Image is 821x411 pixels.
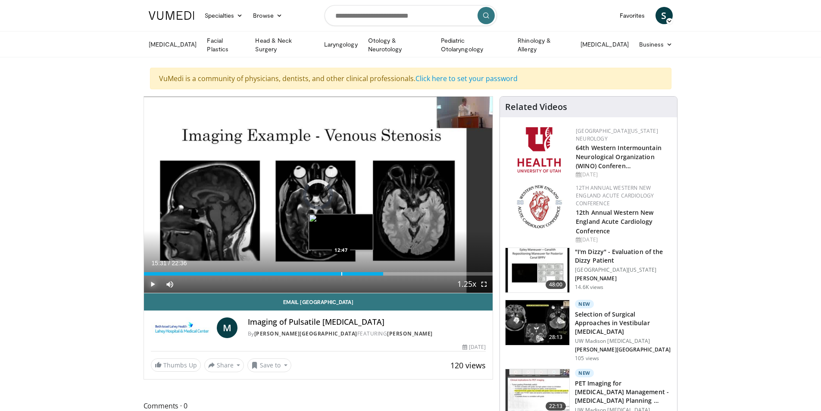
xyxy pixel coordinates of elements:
[325,5,497,26] input: Search topics, interventions
[161,276,178,293] button: Mute
[575,36,634,53] a: [MEDICAL_DATA]
[505,248,672,293] a: 48:00 "I'm Dizzy" - Evaluation of the Dizzy Patient [GEOGRAPHIC_DATA][US_STATE] [PERSON_NAME] 14....
[515,184,563,229] img: 0954f259-7907-4053-a817-32a96463ecc8.png.150x105_q85_autocrop_double_scale_upscale_version-0.2.png
[247,358,291,372] button: Save to
[575,346,672,353] p: [PERSON_NAME][GEOGRAPHIC_DATA]
[450,360,486,370] span: 120 views
[144,97,493,293] video-js: Video Player
[217,317,237,338] a: M
[144,272,493,276] div: Progress Bar
[152,260,167,267] span: 15:31
[576,171,670,179] div: [DATE]
[575,275,672,282] p: [PERSON_NAME]
[656,7,673,24] a: S
[254,330,357,337] a: [PERSON_NAME][GEOGRAPHIC_DATA]
[546,333,566,342] span: 28:13
[506,300,569,345] img: 95682de8-e5df-4f0b-b2ef-b28e4a24467c.150x105_q85_crop-smart_upscale.jpg
[505,300,672,362] a: 28:13 New Selection of Surgical Approaches in Vestibular [MEDICAL_DATA] UW Madison [MEDICAL_DATA]...
[387,330,433,337] a: [PERSON_NAME]
[144,36,202,53] a: [MEDICAL_DATA]
[512,36,575,53] a: Rhinology & Allergy
[576,144,662,170] a: 64th Western Intermountain Neurological Organization (WINO) Conferen…
[169,260,170,267] span: /
[575,338,672,345] p: UW Madison [MEDICAL_DATA]
[546,280,566,289] span: 48:00
[546,402,566,411] span: 22:13
[576,208,653,235] a: 12th Annual Western New England Acute Cardiology Conference
[144,293,493,311] a: Email [GEOGRAPHIC_DATA]
[575,355,599,362] p: 105 views
[575,284,603,291] p: 14.6K views
[204,358,244,372] button: Share
[248,7,287,24] a: Browse
[202,36,250,53] a: Facial Plastics
[172,260,187,267] span: 22:36
[462,343,486,351] div: [DATE]
[575,300,594,308] p: New
[575,267,672,273] p: [GEOGRAPHIC_DATA][US_STATE]
[200,7,248,24] a: Specialties
[363,36,436,53] a: Otology & Neurotology
[436,36,512,53] a: Pediatric Otolaryngology
[415,74,518,83] a: Click here to set your password
[458,276,475,293] button: Playback Rate
[576,127,658,142] a: [GEOGRAPHIC_DATA][US_STATE] Neurology
[319,36,363,53] a: Laryngology
[575,310,672,336] h3: Selection of Surgical Approaches in Vestibular [MEDICAL_DATA]
[634,36,678,53] a: Business
[505,102,567,112] h4: Related Videos
[576,184,654,207] a: 12th Annual Western New England Acute Cardiology Conference
[475,276,493,293] button: Fullscreen
[248,317,486,327] h4: Imaging of Pulsatile [MEDICAL_DATA]
[151,358,201,372] a: Thumbs Up
[518,127,561,173] img: f6362829-b0a3-407d-a044-59546adfd345.png.150x105_q85_autocrop_double_scale_upscale_version-0.2.png
[149,11,194,20] img: VuMedi Logo
[248,330,486,338] div: By FEATURING
[250,36,318,53] a: Head & Neck Surgery
[575,369,594,377] p: New
[575,248,672,265] h3: "I'm Dizzy" - Evaluation of the Dizzy Patient
[144,276,161,293] button: Play
[615,7,650,24] a: Favorites
[506,248,569,293] img: 5373e1fe-18ae-47e7-ad82-0c604b173657.150x105_q85_crop-smart_upscale.jpg
[576,236,670,244] div: [DATE]
[309,214,373,250] img: image.jpeg
[151,317,213,338] img: Lahey Hospital & Medical Center
[575,379,672,405] h3: PET Imaging for [MEDICAL_DATA] Management - [MEDICAL_DATA] Planning …
[150,68,671,89] div: VuMedi is a community of physicians, dentists, and other clinical professionals.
